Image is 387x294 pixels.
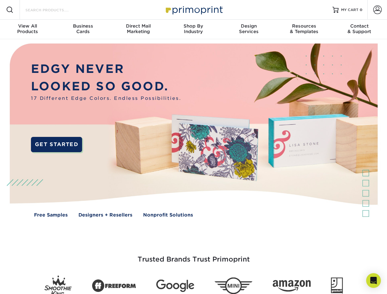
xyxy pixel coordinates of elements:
p: EDGY NEVER [31,60,181,78]
span: 0 [360,8,362,12]
a: Free Samples [34,212,68,219]
a: BusinessCards [55,20,110,39]
a: Designers + Resellers [78,212,132,219]
span: MY CART [341,7,359,13]
div: Open Intercom Messenger [366,273,381,288]
span: Shop By [166,23,221,29]
div: Marketing [111,23,166,34]
a: DesignServices [221,20,276,39]
div: Industry [166,23,221,34]
div: Cards [55,23,110,34]
div: Services [221,23,276,34]
div: & Templates [276,23,332,34]
a: Contact& Support [332,20,387,39]
a: Resources& Templates [276,20,332,39]
a: Direct MailMarketing [111,20,166,39]
span: Design [221,23,276,29]
a: GET STARTED [31,137,82,152]
a: Nonprofit Solutions [143,212,193,219]
img: Primoprint [163,3,224,16]
img: Goodwill [331,277,343,294]
span: 17 Different Edge Colors. Endless Possibilities. [31,95,181,102]
p: LOOKED SO GOOD. [31,78,181,95]
img: Amazon [273,280,311,292]
span: Direct Mail [111,23,166,29]
div: & Support [332,23,387,34]
h3: Trusted Brands Trust Primoprint [14,241,373,271]
iframe: Google Customer Reviews [2,275,52,292]
span: Resources [276,23,332,29]
span: Business [55,23,110,29]
input: SEARCH PRODUCTS..... [25,6,85,13]
span: Contact [332,23,387,29]
img: Google [156,280,194,292]
a: Shop ByIndustry [166,20,221,39]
